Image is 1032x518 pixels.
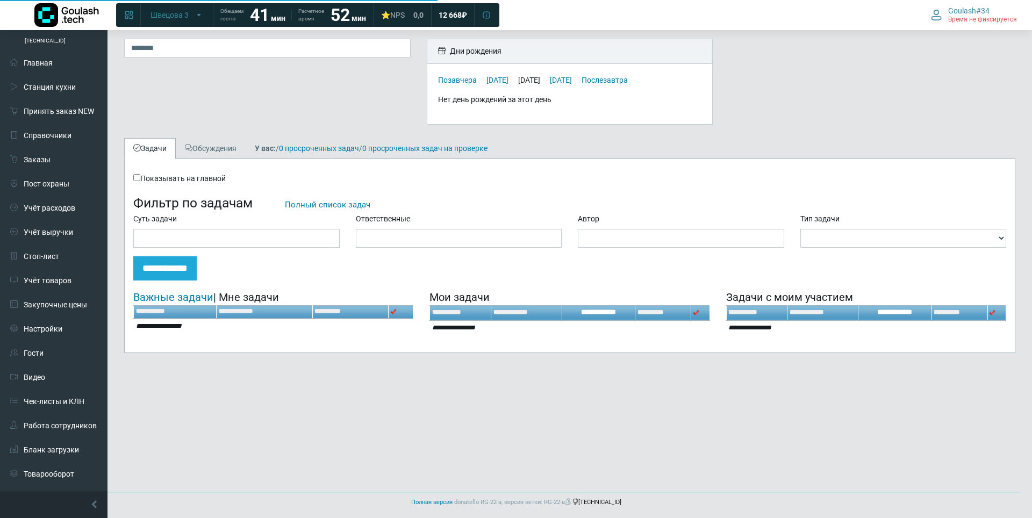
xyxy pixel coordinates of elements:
[427,39,713,64] div: Дни рождения
[352,14,366,23] span: мин
[550,76,572,84] a: [DATE]
[285,200,370,210] a: Полный список задач
[413,10,424,20] span: 0,0
[124,138,176,159] a: Задачи
[133,173,1006,184] div: Показывать на главной
[176,138,246,159] a: Обсуждения
[214,5,372,25] a: Обещаем гостю 41 мин Расчетное время 52 мин
[411,499,453,506] a: Полная версия
[582,76,628,84] a: Послезавтра
[438,76,477,84] a: Позавчера
[11,492,1021,513] footer: [TECHNICAL_ID]
[247,143,496,154] div: / /
[34,3,99,27] img: Логотип компании Goulash.tech
[250,5,269,25] strong: 41
[429,289,709,305] div: Мои задачи
[518,76,548,84] div: [DATE]
[924,4,1023,26] button: Goulash#34 Время не фиксируется
[454,499,572,506] span: donatello RG-22-a, версия ветки: RG-22-a
[133,289,413,305] div: | Мне задачи
[271,14,285,23] span: мин
[133,213,177,225] label: Суть задачи
[279,144,359,153] a: 0 просроченных задач
[375,5,430,25] a: ⭐NPS 0,0
[362,144,488,153] a: 0 просроченных задач на проверке
[726,289,1006,305] div: Задачи с моим участием
[486,76,508,84] a: [DATE]
[800,213,840,225] label: Тип задачи
[948,6,990,16] span: Goulash#34
[438,94,702,105] div: Нет день рождений за этот день
[298,8,324,23] span: Расчетное время
[144,6,210,24] button: Швецова 3
[220,8,243,23] span: Обещаем гостю
[948,16,1017,24] span: Время не фиксируется
[462,10,467,20] span: ₽
[133,195,1006,211] h3: Фильтр по задачам
[432,5,474,25] a: 12 668 ₽
[439,10,462,20] span: 12 668
[255,144,276,153] b: У вас:
[133,291,213,304] a: Важные задачи
[331,5,350,25] strong: 52
[390,11,405,19] span: NPS
[150,10,189,20] span: Швецова 3
[578,213,599,225] label: Автор
[381,10,405,20] div: ⭐
[356,213,410,225] label: Ответственные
